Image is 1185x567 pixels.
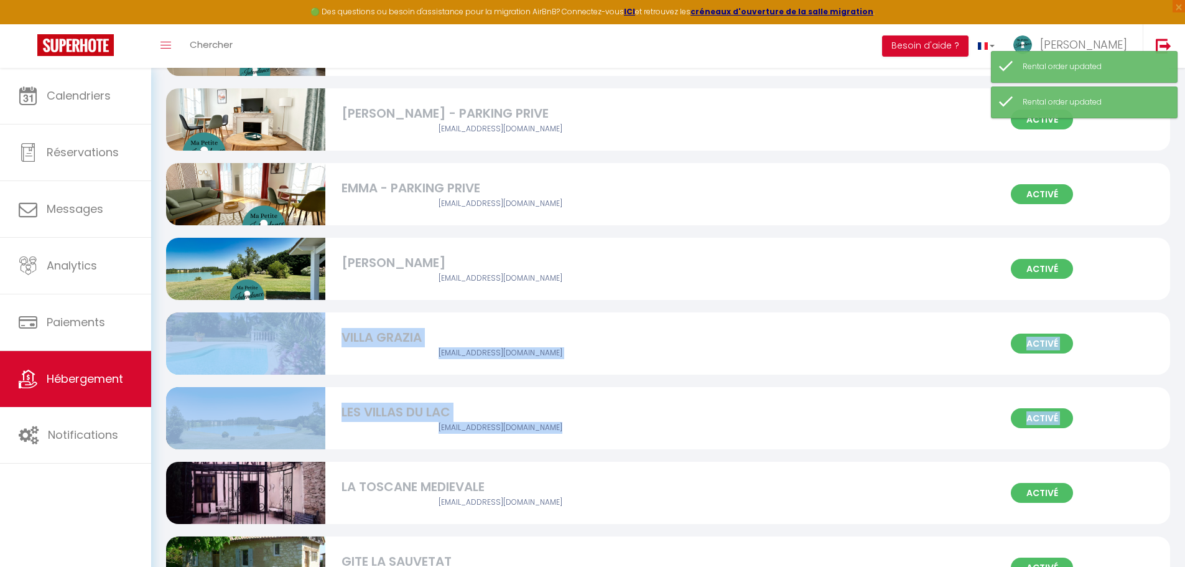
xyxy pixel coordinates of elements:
[10,5,47,42] button: Ouvrir le widget de chat LiveChat
[48,427,118,443] span: Notifications
[342,104,660,123] div: [PERSON_NAME] - PARKING PRIVE
[180,24,242,68] a: Chercher
[342,328,660,347] div: VILLA GRAZIA
[342,123,660,135] div: Airbnb
[47,371,123,387] span: Hébergement
[1011,259,1073,279] span: Activé
[47,314,105,330] span: Paiements
[190,38,233,51] span: Chercher
[1011,184,1073,204] span: Activé
[342,273,660,284] div: Airbnb
[1023,61,1164,73] div: Rental order updated
[1004,24,1143,68] a: ... [PERSON_NAME]
[47,201,103,217] span: Messages
[342,198,660,210] div: Airbnb
[882,35,969,57] button: Besoin d'aide ?
[1040,37,1127,52] span: [PERSON_NAME]
[1013,35,1032,54] img: ...
[342,422,660,434] div: Airbnb
[690,6,873,17] a: créneaux d'ouverture de la salle migration
[342,403,660,422] div: LES VILLAS DU LAC
[624,6,635,17] a: ICI
[47,258,97,273] span: Analytics
[47,144,119,160] span: Réservations
[342,253,660,273] div: [PERSON_NAME]
[47,88,111,103] span: Calendriers
[1011,408,1073,428] span: Activé
[342,347,660,359] div: Airbnb
[1011,483,1073,503] span: Activé
[1023,96,1164,108] div: Rental order updated
[342,497,660,508] div: Airbnb
[1011,110,1073,129] span: Activé
[342,477,660,497] div: LA TOSCANE MEDIEVALE
[1156,38,1171,54] img: logout
[1011,334,1073,354] span: Activé
[342,179,660,198] div: EMMA - PARKING PRIVE
[37,34,114,56] img: Super Booking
